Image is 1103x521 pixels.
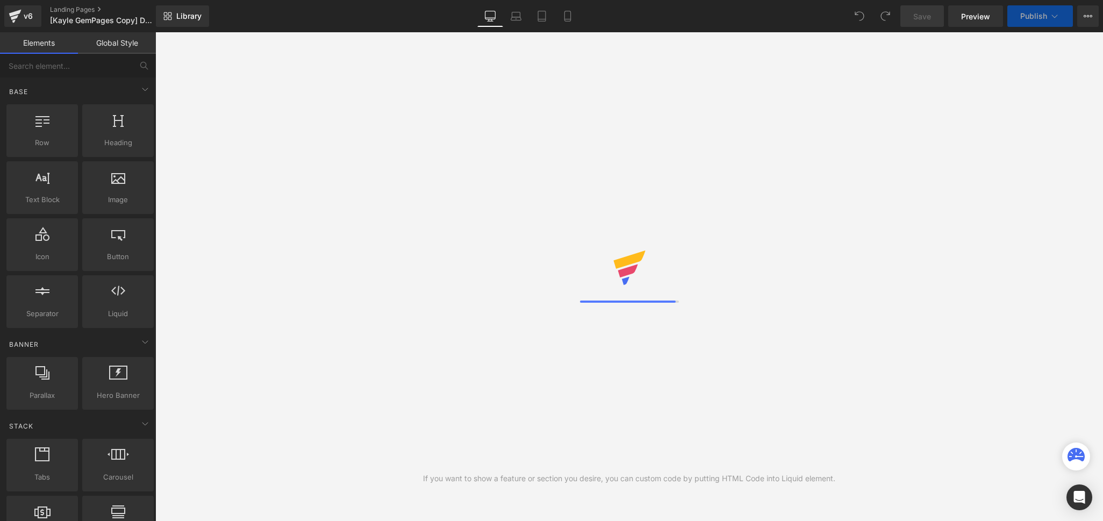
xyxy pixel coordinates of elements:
[10,472,75,483] span: Tabs
[50,16,153,25] span: [Kayle GemPages Copy] DEV ing [DATE]
[913,11,931,22] span: Save
[1066,484,1092,510] div: Open Intercom Messenger
[78,32,156,54] a: Global Style
[555,5,581,27] a: Mobile
[529,5,555,27] a: Tablet
[176,11,202,21] span: Library
[10,390,75,401] span: Parallax
[1077,5,1099,27] button: More
[8,339,40,349] span: Banner
[85,308,151,319] span: Liquid
[8,87,29,97] span: Base
[948,5,1003,27] a: Preview
[8,421,34,431] span: Stack
[50,5,174,14] a: Landing Pages
[503,5,529,27] a: Laptop
[156,5,209,27] a: New Library
[477,5,503,27] a: Desktop
[875,5,896,27] button: Redo
[10,194,75,205] span: Text Block
[85,251,151,262] span: Button
[85,137,151,148] span: Heading
[85,194,151,205] span: Image
[10,251,75,262] span: Icon
[1020,12,1047,20] span: Publish
[85,472,151,483] span: Carousel
[961,11,990,22] span: Preview
[1007,5,1073,27] button: Publish
[10,137,75,148] span: Row
[849,5,870,27] button: Undo
[423,473,835,484] div: If you want to show a feature or section you desire, you can custom code by putting HTML Code int...
[22,9,35,23] div: v6
[4,5,41,27] a: v6
[10,308,75,319] span: Separator
[85,390,151,401] span: Hero Banner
